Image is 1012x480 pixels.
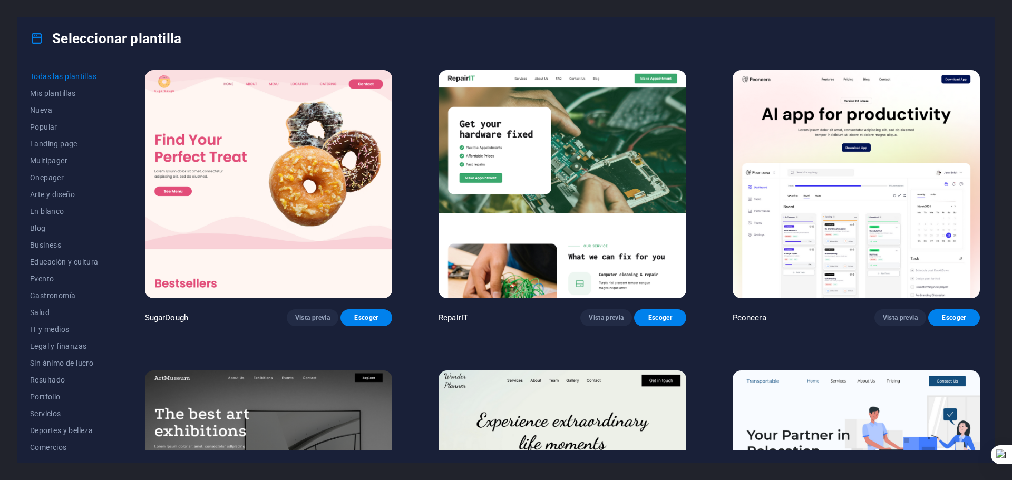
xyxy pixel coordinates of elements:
button: Escoger [928,309,980,326]
span: Mis plantillas [30,89,99,97]
button: Escoger [340,309,392,326]
button: IT y medios [30,321,99,338]
span: Legal y finanzas [30,342,99,350]
button: Salud [30,304,99,321]
span: Escoger [349,314,384,322]
button: Blog [30,220,99,237]
span: Salud [30,308,99,317]
span: Business [30,241,99,249]
span: Landing page [30,140,99,148]
p: Peoneera [733,312,766,323]
span: Portfolio [30,393,99,401]
span: Escoger [937,314,971,322]
span: Blog [30,224,99,232]
button: Portfolio [30,388,99,405]
button: Gastronomía [30,287,99,304]
span: Escoger [643,314,677,322]
span: Vista previa [295,314,330,322]
span: En blanco [30,207,99,215]
button: Nueva [30,102,99,119]
span: Vista previa [883,314,918,322]
button: Evento [30,270,99,287]
span: Sin ánimo de lucro [30,359,99,367]
button: Escoger [634,309,686,326]
button: Servicios [30,405,99,422]
button: En blanco [30,203,99,220]
span: Evento [30,275,99,283]
span: Nueva [30,106,99,114]
button: Todas las plantillas [30,68,99,85]
span: Arte y diseño [30,190,99,199]
button: Vista previa [287,309,338,326]
button: Vista previa [580,309,632,326]
span: Vista previa [589,314,624,322]
img: SugarDough [145,70,392,298]
img: RepairIT [439,70,686,298]
p: SugarDough [145,312,188,323]
button: Vista previa [874,309,926,326]
button: Multipager [30,152,99,169]
button: Sin ánimo de lucro [30,355,99,371]
span: Gastronomía [30,291,99,300]
button: Legal y finanzas [30,338,99,355]
button: Business [30,237,99,253]
button: Arte y diseño [30,186,99,203]
button: Comercios [30,439,99,456]
button: Resultado [30,371,99,388]
span: Todas las plantillas [30,72,99,81]
span: Deportes y belleza [30,426,99,435]
button: Mis plantillas [30,85,99,102]
span: Educación y cultura [30,258,99,266]
span: IT y medios [30,325,99,334]
button: Onepager [30,169,99,186]
span: Multipager [30,156,99,165]
img: Peoneera [733,70,980,298]
p: RepairIT [439,312,468,323]
button: Deportes y belleza [30,422,99,439]
span: Resultado [30,376,99,384]
button: Popular [30,119,99,135]
button: Educación y cultura [30,253,99,270]
span: Popular [30,123,99,131]
span: Comercios [30,443,99,452]
button: Landing page [30,135,99,152]
span: Onepager [30,173,99,182]
h4: Seleccionar plantilla [30,30,181,47]
span: Servicios [30,409,99,418]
